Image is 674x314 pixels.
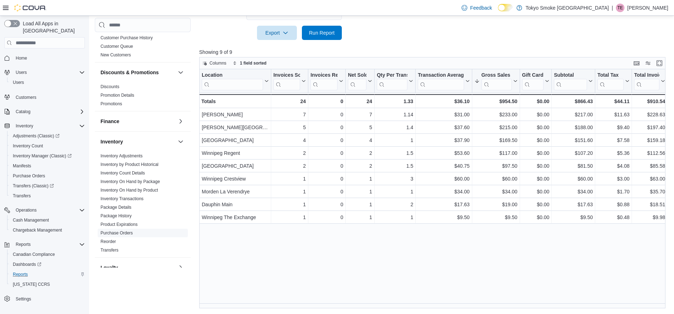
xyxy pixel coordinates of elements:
div: Net Sold [348,72,366,90]
div: $60.00 [554,174,593,183]
div: Gross Sales [481,72,511,90]
span: Cash Management [13,217,49,223]
a: Feedback [459,1,495,15]
div: 0 [310,110,343,119]
div: Total Tax [597,72,624,90]
button: Columns [200,59,229,67]
a: Cash Management [10,216,52,224]
span: Dashboards [10,260,85,269]
a: Promotion Details [101,93,134,98]
span: Settings [16,296,31,302]
div: Winnipeg Regent [202,149,269,157]
div: $107.20 [554,149,593,157]
span: Settings [13,294,85,303]
div: $0.00 [522,213,549,222]
div: $0.00 [522,187,549,196]
div: 1.33 [377,97,413,106]
div: Total Tax [597,72,624,79]
button: Finance [176,117,185,126]
span: Customer Queue [101,44,133,49]
div: $197.40 [634,123,665,132]
div: 7 [348,110,372,119]
span: Reports [13,272,28,277]
div: 24 [273,97,306,106]
div: [PERSON_NAME][GEOGRAPHIC_DATA] [202,123,269,132]
span: Transfers (Classic) [13,183,54,189]
div: $0.00 [522,97,549,106]
span: Purchase Orders [10,172,85,180]
span: Columns [210,60,226,66]
span: Inventory Manager (Classic) [13,153,72,159]
button: Discounts & Promotions [101,69,175,76]
div: [GEOGRAPHIC_DATA] [202,136,269,145]
a: Inventory Adjustments [101,153,143,158]
button: Transfers [7,191,88,201]
span: Inventory Transactions [101,196,144,202]
span: Reports [16,242,31,247]
a: Promotions [101,101,122,106]
div: 0 [310,174,343,183]
span: [US_STATE] CCRS [13,282,50,287]
span: Discounts [101,84,119,90]
div: $188.00 [554,123,593,132]
span: Inventory Manager (Classic) [10,152,85,160]
div: 0 [310,187,343,196]
button: Invoices Sold [273,72,306,90]
button: Users [13,68,30,77]
button: Discounts & Promotions [176,68,185,77]
a: Customer Queue [101,44,133,49]
div: 7 [273,110,306,119]
button: Transaction Average [418,72,469,90]
a: Inventory On Hand by Package [101,179,160,184]
button: Total Tax [597,72,629,90]
button: Settings [1,294,88,304]
span: Inventory Adjustments [101,153,143,159]
div: $0.00 [522,174,549,183]
a: Canadian Compliance [10,250,58,259]
div: [GEOGRAPHIC_DATA] [202,162,269,170]
span: Inventory by Product Historical [101,162,159,167]
div: 2 [273,149,306,157]
div: $3.00 [597,174,629,183]
a: Manifests [10,162,34,170]
p: | [612,4,613,12]
div: $9.50 [418,213,469,222]
a: Transfers (Classic) [7,181,88,191]
div: Transaction Average [418,72,464,90]
div: $0.00 [522,149,549,157]
a: Reorder [101,239,116,244]
h3: Loyalty [101,264,118,271]
div: $233.00 [474,110,517,119]
a: Purchase Orders [10,172,48,180]
div: Invoices Sold [273,72,300,79]
a: Adjustments (Classic) [10,132,62,140]
span: Transfers [13,193,31,199]
a: Customers [13,93,39,102]
div: 5 [273,123,306,132]
h3: Finance [101,118,119,125]
button: Reports [7,269,88,279]
button: Enter fullscreen [655,59,664,67]
a: Purchase Orders [101,231,133,235]
button: Canadian Compliance [7,249,88,259]
a: Inventory Count Details [101,171,145,176]
button: Cash Management [7,215,88,225]
div: Taylor Erskine [616,4,624,12]
span: Export [261,26,293,40]
div: Location [202,72,263,90]
a: Product Expirations [101,222,138,227]
button: Inventory [101,138,175,145]
span: Inventory Count Details [101,170,145,176]
a: Inventory Manager (Classic) [7,151,88,161]
span: Operations [16,207,37,213]
div: 0 [310,149,343,157]
div: $18.51 [634,200,665,209]
h3: Inventory [101,138,123,145]
div: 3 [377,174,413,183]
div: $31.00 [418,110,469,119]
div: $11.63 [597,110,629,119]
a: Users [10,78,27,87]
span: Home [13,54,85,62]
div: $9.50 [554,213,593,222]
div: Winnipeg The Exchange [202,213,269,222]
